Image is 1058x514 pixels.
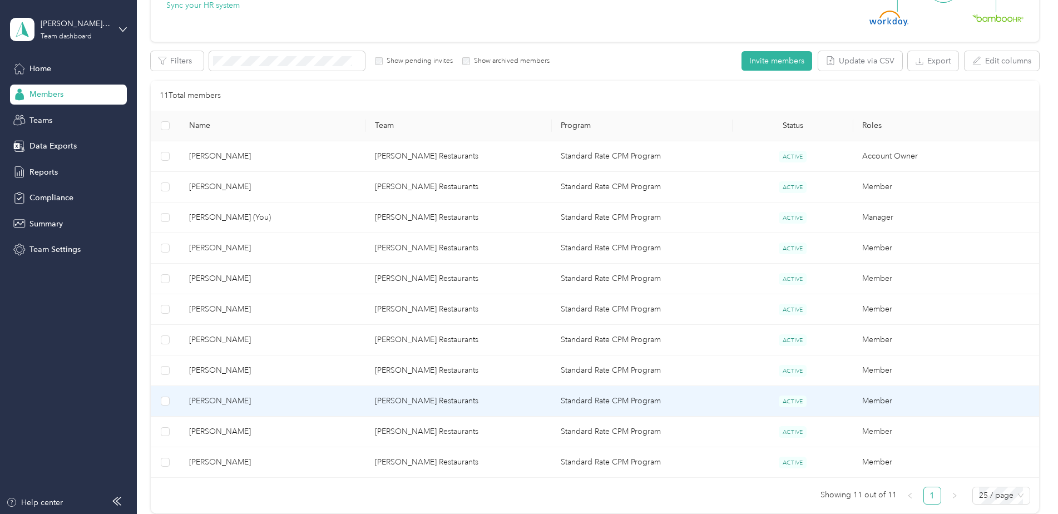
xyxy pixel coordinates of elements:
td: Standard Rate CPM Program [552,233,733,264]
td: Munson Restaurants [366,172,552,202]
td: Account Owner [853,141,1039,172]
span: ACTIVE [779,396,807,407]
span: ACTIVE [779,243,807,254]
td: Munson Restaurants [366,386,552,417]
td: Alfredo Velasco [180,233,366,264]
iframe: Everlance-gr Chat Button Frame [996,452,1058,514]
td: Member [853,417,1039,447]
a: 1 [924,487,941,504]
td: Standard Rate CPM Program [552,386,733,417]
td: Munson Restaurants [366,447,552,478]
div: Team dashboard [41,33,92,40]
div: [PERSON_NAME] Restaurants [41,18,110,29]
span: [PERSON_NAME] [189,456,357,468]
td: Jackie Farr [180,264,366,294]
button: right [946,487,963,505]
button: Update via CSV [818,51,902,71]
span: [PERSON_NAME] [189,181,357,193]
td: Munson Restaurants [366,202,552,233]
span: Members [29,88,63,100]
li: Next Page [946,487,963,505]
img: BambooHR [972,14,1024,22]
span: Showing 11 out of 11 [820,487,897,503]
th: Roles [853,111,1039,141]
td: Jack Litman [180,141,366,172]
button: Invite members [741,51,812,71]
span: [PERSON_NAME] [189,334,357,346]
li: Previous Page [901,487,919,505]
span: [PERSON_NAME] [189,395,357,407]
span: Compliance [29,192,73,204]
td: Member [853,264,1039,294]
td: Munson Restaurants [366,264,552,294]
td: Juan Feliciano [180,386,366,417]
p: 11 Total members [160,90,221,102]
td: Helena Gerardi [180,417,366,447]
span: [PERSON_NAME] (You) [189,211,357,224]
span: left [907,492,913,499]
td: Standard Rate CPM Program [552,264,733,294]
td: Standard Rate CPM Program [552,355,733,386]
td: Member [853,386,1039,417]
td: Adam Wasik [180,355,366,386]
span: Team Settings [29,244,81,255]
span: ACTIVE [779,151,807,162]
span: [PERSON_NAME] [189,364,357,377]
span: ACTIVE [779,426,807,438]
button: Help center [6,497,63,508]
td: Member [853,447,1039,478]
th: Program [552,111,733,141]
span: ACTIVE [779,457,807,468]
button: Edit columns [965,51,1039,71]
td: Standard Rate CPM Program [552,447,733,478]
li: 1 [923,487,941,505]
span: ACTIVE [779,273,807,285]
span: 25 / page [979,487,1024,504]
span: Data Exports [29,140,77,152]
td: Member [853,355,1039,386]
td: Member [853,233,1039,264]
span: [PERSON_NAME] [189,426,357,438]
td: Munson Restaurants [366,294,552,325]
td: Manager [853,202,1039,233]
div: Page Size [972,487,1030,505]
th: Name [180,111,366,141]
img: Workday [869,11,908,26]
span: Reports [29,166,58,178]
td: Munson Restaurants [366,233,552,264]
td: Standard Rate CPM Program [552,294,733,325]
td: Standard Rate CPM Program [552,417,733,447]
label: Show pending invites [383,56,453,66]
td: Member [853,172,1039,202]
span: ACTIVE [779,304,807,315]
td: Standard Rate CPM Program [552,141,733,172]
span: [PERSON_NAME] [189,242,357,254]
label: Show archived members [470,56,550,66]
span: [PERSON_NAME] [189,273,357,285]
button: Filters [151,51,204,71]
span: right [951,492,958,499]
button: Export [908,51,958,71]
td: Munson Restaurants [366,355,552,386]
td: Standard Rate CPM Program [552,172,733,202]
span: ACTIVE [779,365,807,377]
button: left [901,487,919,505]
td: Munson Restaurants [366,325,552,355]
span: ACTIVE [779,212,807,224]
td: Nicole Basciano [180,294,366,325]
th: Status [733,111,853,141]
th: Team [366,111,552,141]
td: Member [853,294,1039,325]
td: Brian Anderson (You) [180,202,366,233]
td: Standard Rate CPM Program [552,325,733,355]
span: [PERSON_NAME] [189,150,357,162]
span: Name [189,121,357,130]
span: [PERSON_NAME] [189,303,357,315]
span: Home [29,63,51,75]
span: Teams [29,115,52,126]
span: ACTIVE [779,334,807,346]
td: Standard Rate CPM Program [552,202,733,233]
td: Munson Restaurants [366,417,552,447]
td: Martin Jacoub [180,172,366,202]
